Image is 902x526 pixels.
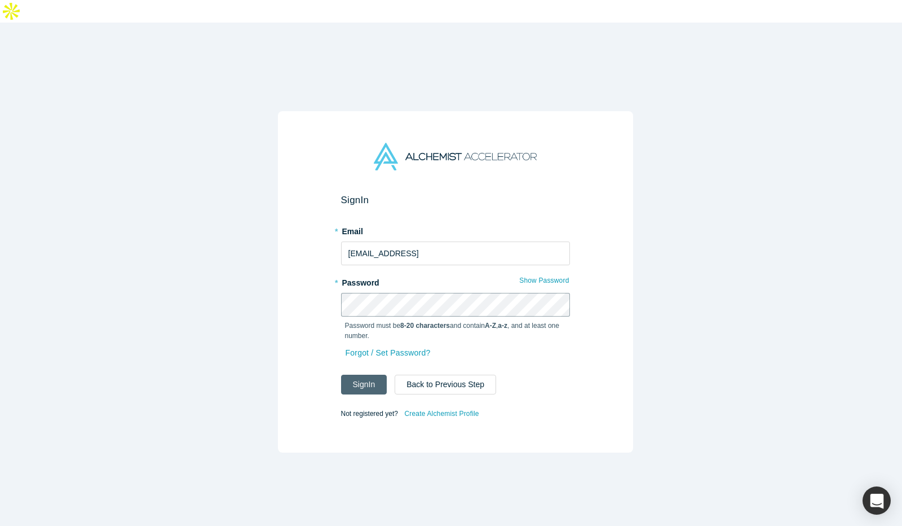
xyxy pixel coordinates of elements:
strong: A-Z [485,322,496,330]
button: Show Password [519,273,569,288]
strong: 8-20 characters [400,322,450,330]
img: Alchemist Accelerator Logo [374,143,536,170]
button: SignIn [341,375,387,394]
button: Back to Previous Step [395,375,496,394]
label: Email [341,222,570,238]
label: Password [341,273,570,289]
span: Not registered yet? [341,410,398,418]
h2: Sign In [341,194,570,206]
a: Create Alchemist Profile [404,406,479,421]
p: Password must be and contain , , and at least one number. [345,321,566,341]
strong: a-z [498,322,507,330]
a: Forgot / Set Password? [345,343,431,363]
